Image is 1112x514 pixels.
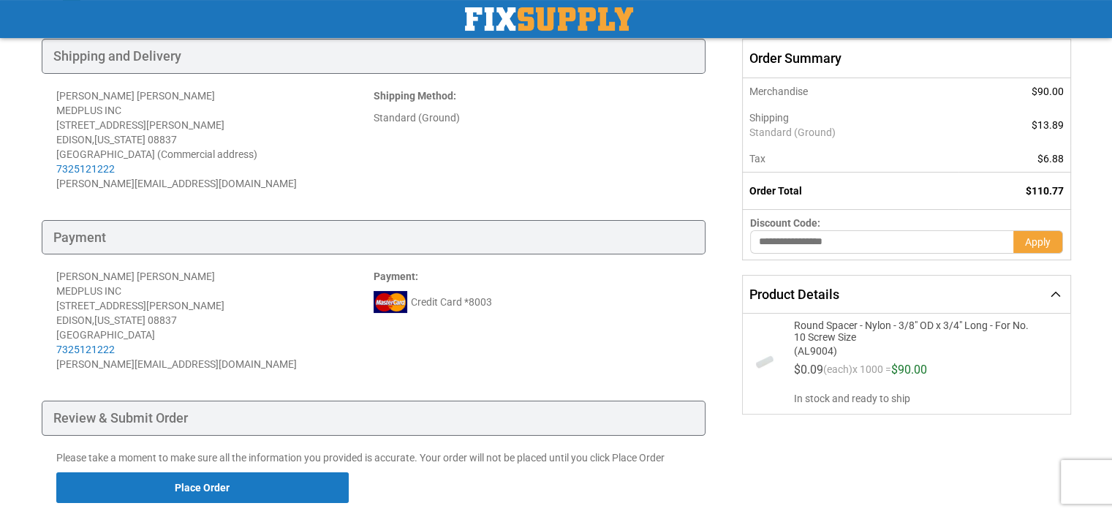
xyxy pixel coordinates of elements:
[823,364,852,382] span: (each)
[374,271,415,282] span: Payment
[56,472,349,503] button: Place Order
[56,269,374,357] div: [PERSON_NAME] [PERSON_NAME] MEDPLUS INC [STREET_ADDRESS][PERSON_NAME] EDISON , 08837 [GEOGRAPHIC_...
[749,112,789,124] span: Shipping
[374,291,407,313] img: mc.png
[56,358,297,370] span: [PERSON_NAME][EMAIL_ADDRESS][DOMAIN_NAME]
[1037,153,1064,165] span: $6.88
[1013,230,1063,254] button: Apply
[1025,236,1051,248] span: Apply
[42,401,706,436] div: Review & Submit Order
[374,90,453,102] span: Shipping Method
[94,314,145,326] span: [US_STATE]
[852,364,891,382] span: x 1000 =
[794,320,1040,343] span: Round Spacer - Nylon - 3/8" OD x 3/4" Long - For No. 10 Screw Size
[56,178,297,189] span: [PERSON_NAME][EMAIL_ADDRESS][DOMAIN_NAME]
[56,88,374,191] address: [PERSON_NAME] [PERSON_NAME] MEDPLUS INC [STREET_ADDRESS][PERSON_NAME] EDISON , 08837 [GEOGRAPHIC_...
[56,163,115,175] a: 7325121222
[743,78,958,105] th: Merchandise
[750,217,820,229] span: Discount Code:
[891,363,927,377] span: $90.00
[374,90,456,102] strong: :
[374,110,691,125] div: Standard (Ground)
[94,134,145,145] span: [US_STATE]
[749,125,950,140] span: Standard (Ground)
[374,271,418,282] strong: :
[42,39,706,74] div: Shipping and Delivery
[1032,119,1064,131] span: $13.89
[56,450,692,465] p: Please take a moment to make sure all the information you provided is accurate. Your order will n...
[1026,185,1064,197] span: $110.77
[56,344,115,355] a: 7325121222
[794,391,1058,406] span: In stock and ready to ship
[743,145,958,173] th: Tax
[794,343,1040,357] span: (AL9004)
[749,185,802,197] strong: Order Total
[742,39,1070,78] span: Order Summary
[749,287,839,302] span: Product Details
[794,363,823,377] span: $0.09
[374,291,691,313] div: Credit Card *8003
[465,7,633,31] img: Fix Industrial Supply
[1032,86,1064,97] span: $90.00
[465,7,633,31] a: store logo
[42,220,706,255] div: Payment
[750,348,779,377] img: Round Spacer - Nylon - 3/8" OD x 3/4" Long - For No. 10 Screw Size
